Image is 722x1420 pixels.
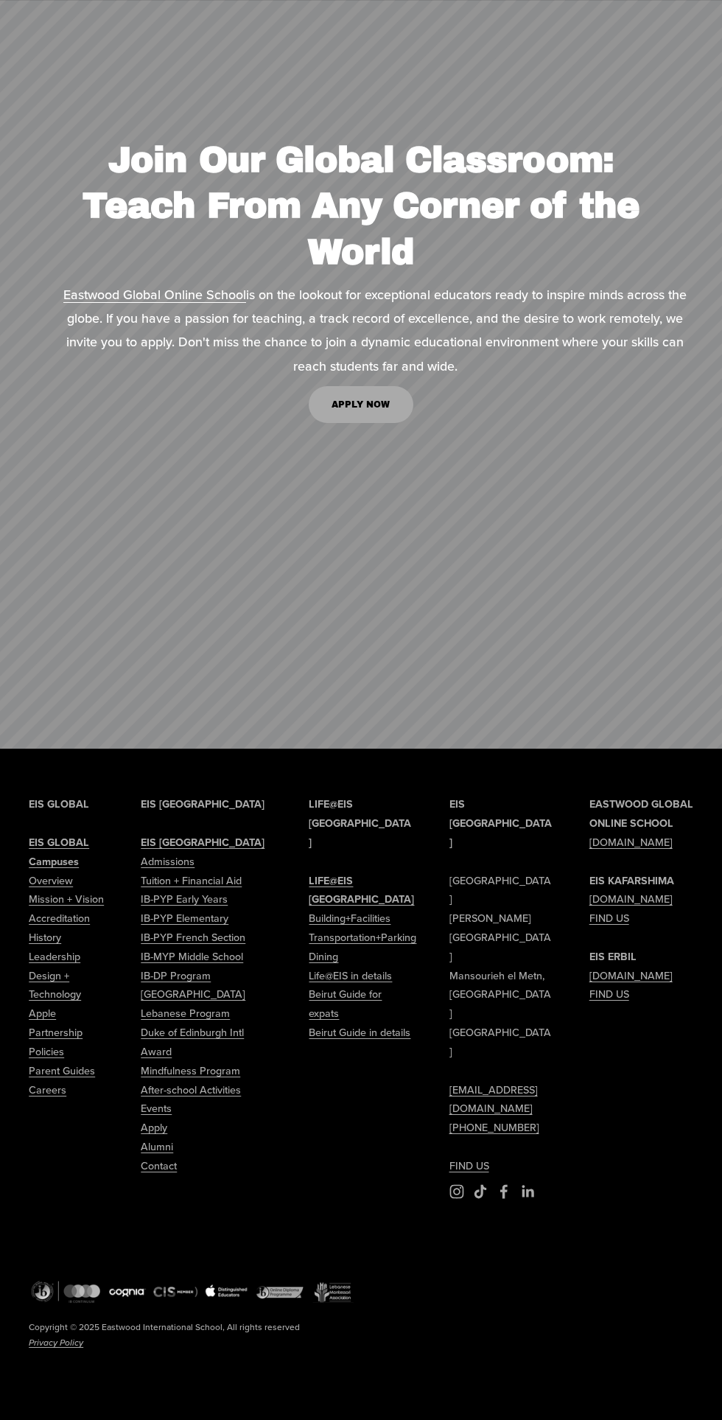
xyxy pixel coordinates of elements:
[57,283,693,378] p: is on the lookout for exceptional educators ready to inspire minds across the globe. If you have ...
[141,797,264,811] strong: EIS [GEOGRAPHIC_DATA]
[29,797,89,811] strong: EIS GLOBAL
[449,797,552,850] strong: EIS [GEOGRAPHIC_DATA]
[141,1081,241,1100] a: After-school Activities
[141,1157,177,1176] a: Contact
[309,797,411,850] strong: LIFE@EIS [GEOGRAPHIC_DATA]
[63,285,246,304] a: Eastwood Global Online School
[589,797,693,830] strong: EASTWOOD GLOBAL ONLINE SCHOOL
[309,909,390,928] a: Building+Facilities
[309,873,414,907] strong: LIFE@EIS [GEOGRAPHIC_DATA]
[309,872,414,910] a: LIFE@EIS [GEOGRAPHIC_DATA]
[29,1336,83,1349] em: Privacy Policy
[141,967,211,986] a: IB-DP Program
[309,1024,410,1043] a: Beirut Guide in details
[449,795,553,1176] p: [GEOGRAPHIC_DATA] [PERSON_NAME][GEOGRAPHIC_DATA] Mansourieh el Metn, [GEOGRAPHIC_DATA] [GEOGRAPHI...
[309,967,392,986] a: Life@EIS in details
[29,1081,66,1100] a: Careers
[29,1319,329,1351] p: Copyright © 2025 Eastwood International School, All rights reserved
[29,1335,83,1351] a: Privacy Policy
[141,890,228,909] a: IB-PYP Early Years
[29,853,79,872] a: Campuses
[29,1004,105,1043] a: Apple Partnership
[141,835,264,850] strong: EIS [GEOGRAPHIC_DATA]
[141,833,264,853] a: EIS [GEOGRAPHIC_DATA]
[141,853,194,872] a: Admissions
[589,949,637,964] strong: EIS ERBIL
[449,1119,539,1138] a: [PHONE_NUMBER]
[309,928,416,948] a: Transportation+Parking
[589,985,629,1004] a: FIND US
[141,1062,240,1081] a: Mindfulness Program
[449,1184,464,1199] a: Instagram
[309,985,413,1024] a: Beirut Guide for expats
[589,967,673,986] a: [DOMAIN_NAME]
[29,872,73,891] a: Overview
[141,948,243,967] a: IB-MYP Middle School
[141,1099,172,1119] a: Events
[449,1157,489,1176] a: FIND US
[141,1119,167,1138] a: Apply
[449,1081,553,1119] a: [EMAIL_ADDRESS][DOMAIN_NAME]
[473,1184,488,1199] a: TikTok
[29,967,105,1005] a: Design + Technology
[589,909,629,928] a: FIND US
[141,1024,273,1062] a: Duke of Edinburgh Intl Award
[29,833,89,853] a: EIS GLOBAL
[29,1043,64,1062] a: Policies
[141,909,228,928] a: IB-PYP Elementary
[309,386,413,423] a: APPLY NOW
[29,928,61,948] a: History
[141,985,245,1004] a: [GEOGRAPHIC_DATA]
[29,909,90,928] a: Accreditation
[141,1138,173,1157] a: Alumni
[141,928,245,948] a: IB-PYP French Section
[497,1184,511,1199] a: Facebook
[589,890,673,909] a: [DOMAIN_NAME]
[29,948,80,967] a: Leadership
[29,835,89,850] strong: EIS GLOBAL
[309,948,338,967] a: Dining
[141,872,242,891] a: Tuition + Financial Aid
[83,141,651,271] strong: Join Our Global Classroom: Teach From Any Corner of the World
[29,854,79,869] strong: Campuses
[29,1062,95,1081] a: Parent Guides
[141,1004,230,1024] a: Lebanese Program
[29,890,104,909] a: Mission + Vision
[589,833,673,853] a: [DOMAIN_NAME]
[520,1184,535,1199] a: LinkedIn
[589,873,674,888] strong: EIS KAFARSHIMA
